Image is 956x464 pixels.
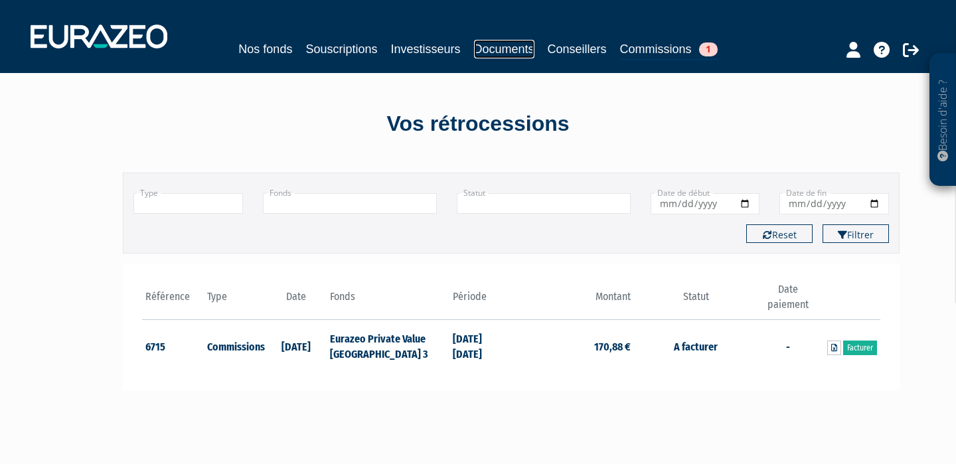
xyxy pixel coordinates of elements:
th: Période [449,282,511,320]
th: Fonds [327,282,449,320]
a: Souscriptions [305,40,377,58]
td: [DATE] [DATE] [449,320,511,372]
td: 170,88 € [511,320,634,372]
span: 1 [699,42,718,56]
button: Filtrer [823,224,889,243]
a: Nos fonds [238,40,292,58]
a: Conseillers [548,40,607,58]
a: Investisseurs [390,40,460,58]
th: Type [204,282,266,320]
th: Montant [511,282,634,320]
td: 6715 [142,320,204,372]
th: Date [265,282,327,320]
td: Commissions [204,320,266,372]
th: Date paiement [757,282,819,320]
a: Facturer [843,341,877,355]
td: [DATE] [265,320,327,372]
td: A facturer [634,320,757,372]
div: Vos rétrocessions [100,109,856,139]
a: Documents [474,40,534,58]
th: Statut [634,282,757,320]
p: Besoin d'aide ? [935,60,951,180]
td: Eurazeo Private Value [GEOGRAPHIC_DATA] 3 [327,320,449,372]
button: Reset [746,224,813,243]
td: - [757,320,819,372]
img: 1732889491-logotype_eurazeo_blanc_rvb.png [31,25,167,48]
a: Commissions1 [620,40,718,60]
th: Référence [142,282,204,320]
